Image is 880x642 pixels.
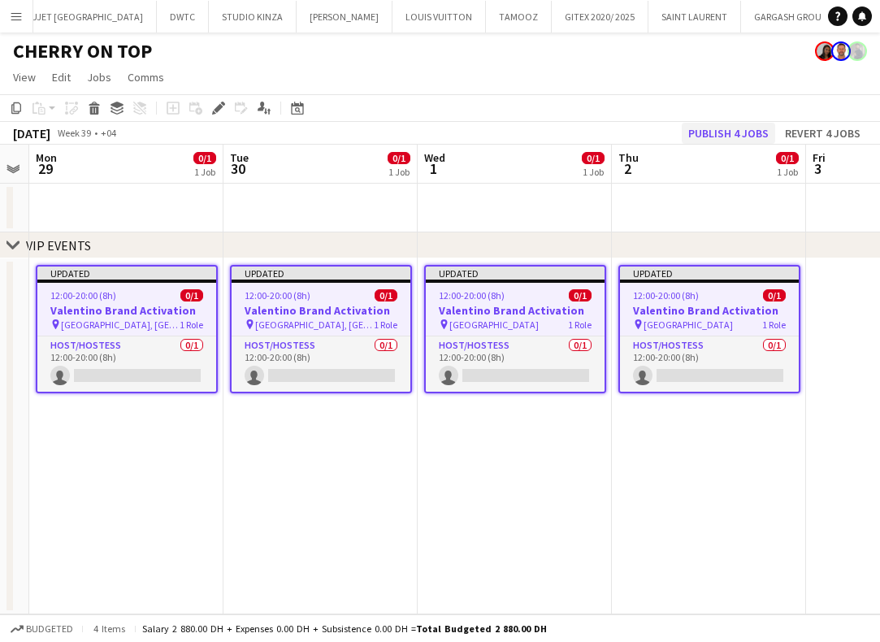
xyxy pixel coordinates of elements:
[101,127,116,139] div: +04
[54,127,94,139] span: Week 39
[449,319,539,331] span: [GEOGRAPHIC_DATA]
[245,289,310,301] span: 12:00-20:00 (8h)
[180,319,203,331] span: 1 Role
[230,265,412,393] app-job-card: Updated12:00-20:00 (8h)0/1Valentino Brand Activation [GEOGRAPHIC_DATA], [GEOGRAPHIC_DATA]1 RoleHo...
[620,336,799,392] app-card-role: Host/Hostess0/112:00-20:00 (8h)
[232,267,410,280] div: Updated
[847,41,867,61] app-user-avatar: Mohamed Arafa
[439,289,505,301] span: 12:00-20:00 (8h)
[374,319,397,331] span: 1 Role
[46,67,77,88] a: Edit
[569,289,592,301] span: 0/1
[180,289,203,301] span: 0/1
[13,70,36,85] span: View
[121,67,171,88] a: Comms
[831,41,851,61] app-user-avatar: David O Connor
[620,267,799,280] div: Updated
[89,622,128,635] span: 4 items
[297,1,392,33] button: [PERSON_NAME]
[232,303,410,318] h3: Valentino Brand Activation
[424,150,445,165] span: Wed
[37,267,216,280] div: Updated
[26,623,73,635] span: Budgeted
[8,620,76,638] button: Budgeted
[815,41,834,61] app-user-avatar: Sara Mendhao
[763,289,786,301] span: 0/1
[741,1,840,33] button: GARGASH GROUP
[37,336,216,392] app-card-role: Host/Hostess0/112:00-20:00 (8h)
[426,267,605,280] div: Updated
[810,159,826,178] span: 3
[583,166,604,178] div: 1 Job
[50,289,116,301] span: 12:00-20:00 (8h)
[618,265,800,393] app-job-card: Updated12:00-20:00 (8h)0/1Valentino Brand Activation [GEOGRAPHIC_DATA]1 RoleHost/Hostess0/112:00-...
[232,336,410,392] app-card-role: Host/Hostess0/112:00-20:00 (8h)
[13,39,152,63] h1: CHERRY ON TOP
[777,166,798,178] div: 1 Job
[142,622,547,635] div: Salary 2 880.00 DH + Expenses 0.00 DH + Subsistence 0.00 DH =
[486,1,552,33] button: TAMOOZ
[255,319,374,331] span: [GEOGRAPHIC_DATA], [GEOGRAPHIC_DATA]
[230,150,249,165] span: Tue
[61,319,180,331] span: [GEOGRAPHIC_DATA], [GEOGRAPHIC_DATA]
[7,67,42,88] a: View
[616,159,639,178] span: 2
[392,1,486,33] button: LOUIS VUITTON
[682,123,775,144] button: Publish 4 jobs
[87,70,111,85] span: Jobs
[13,125,50,141] div: [DATE]
[388,152,410,164] span: 0/1
[388,166,410,178] div: 1 Job
[416,622,547,635] span: Total Budgeted 2 880.00 DH
[648,1,741,33] button: SAINT LAURENT
[37,303,216,318] h3: Valentino Brand Activation
[568,319,592,331] span: 1 Role
[633,289,699,301] span: 12:00-20:00 (8h)
[26,237,91,254] div: VIP EVENTS
[36,265,218,393] app-job-card: Updated12:00-20:00 (8h)0/1Valentino Brand Activation [GEOGRAPHIC_DATA], [GEOGRAPHIC_DATA]1 RoleHo...
[776,152,799,164] span: 0/1
[194,166,215,178] div: 1 Job
[582,152,605,164] span: 0/1
[33,159,57,178] span: 29
[762,319,786,331] span: 1 Role
[228,159,249,178] span: 30
[209,1,297,33] button: STUDIO KINZA
[424,265,606,393] app-job-card: Updated12:00-20:00 (8h)0/1Valentino Brand Activation [GEOGRAPHIC_DATA]1 RoleHost/Hostess0/112:00-...
[552,1,648,33] button: GITEX 2020/ 2025
[620,303,799,318] h3: Valentino Brand Activation
[52,70,71,85] span: Edit
[157,1,209,33] button: DWTC
[375,289,397,301] span: 0/1
[422,159,445,178] span: 1
[426,303,605,318] h3: Valentino Brand Activation
[193,152,216,164] span: 0/1
[618,150,639,165] span: Thu
[778,123,867,144] button: Revert 4 jobs
[128,70,164,85] span: Comms
[813,150,826,165] span: Fri
[36,150,57,165] span: Mon
[80,67,118,88] a: Jobs
[426,336,605,392] app-card-role: Host/Hostess0/112:00-20:00 (8h)
[644,319,733,331] span: [GEOGRAPHIC_DATA]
